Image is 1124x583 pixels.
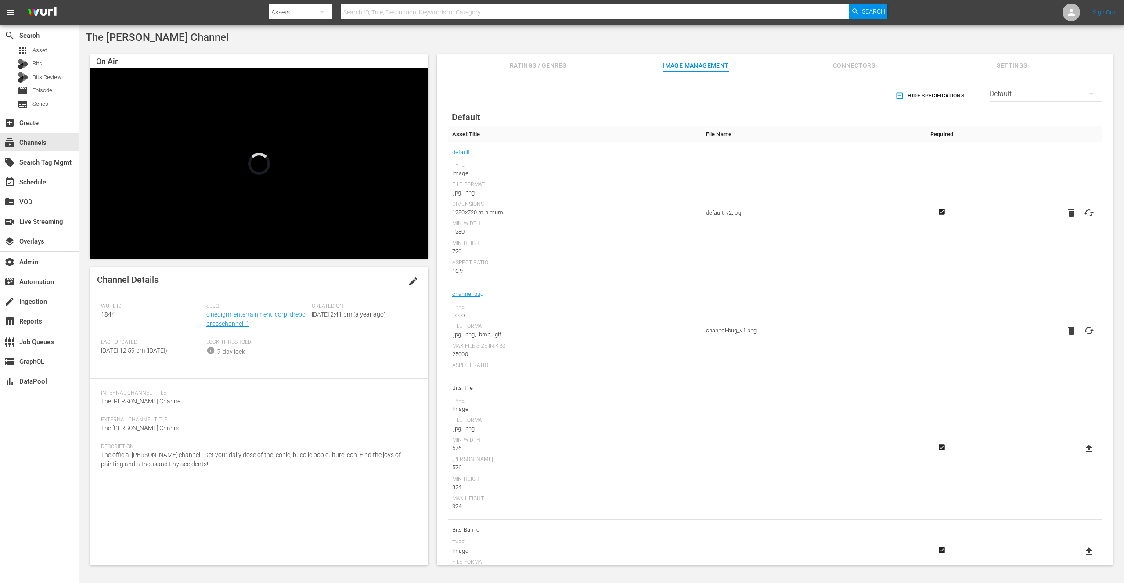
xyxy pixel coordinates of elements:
td: channel-bug_v1.png [702,284,915,378]
span: Lock Threshold: [206,339,307,346]
img: ans4CAIJ8jUAAAAAAAAAAAAAAAAAAAAAAAAgQb4GAAAAAAAAAAAAAAAAAAAAAAAAJMjXAAAAAAAAAAAAAAAAAAAAAAAAgAT5G... [21,2,63,23]
div: File Format [452,181,697,188]
div: 7-day lock [217,347,245,356]
span: Ingestion [4,296,15,307]
span: The [PERSON_NAME] Channel [101,425,182,432]
span: GraphQL [4,356,15,367]
div: Bits Review [18,72,28,83]
a: channel-bug [452,288,484,300]
div: Aspect Ratio [452,362,697,369]
span: External Channel Title: [101,417,413,424]
div: Image [452,169,697,178]
svg: Required [937,443,947,451]
div: 324 [452,502,697,511]
span: Asset [32,46,47,55]
span: On Air [96,57,118,66]
span: Internal Channel Title: [101,390,413,397]
div: Min Width [452,220,697,227]
th: Required [915,126,969,142]
div: Max File Size In Kbs [452,343,697,350]
a: Sign Out [1093,9,1116,16]
div: Logo [452,311,697,320]
span: Reports [4,316,15,327]
div: 576 [452,463,697,472]
span: Live Streaming [4,216,15,227]
div: Min Width [452,437,697,444]
button: Hide Specifications [893,83,968,108]
span: Overlays [4,236,15,247]
span: Connectors [821,60,887,71]
span: Bits Tile [452,382,697,394]
div: Video Player [90,68,428,259]
div: 720 [452,247,697,256]
a: default [452,147,470,158]
div: File Format [452,323,697,330]
span: [DATE] 12:59 pm ([DATE]) [101,347,167,354]
span: Bits [32,59,42,68]
span: DataPool [4,376,15,387]
span: Schedule [4,177,15,187]
div: 576 [452,444,697,453]
div: Dimensions [452,201,697,208]
span: Channel Details [97,274,159,285]
span: Default [452,112,480,122]
div: Type [452,304,697,311]
div: File Format [452,417,697,424]
span: Episode [18,86,28,96]
th: File Name [702,126,915,142]
div: 1280 [452,227,697,236]
span: Last Updated: [101,339,202,346]
span: info [206,346,215,355]
span: Slug: [206,303,307,310]
span: menu [5,7,16,18]
span: Episode [32,86,52,95]
span: 1844 [101,311,115,318]
span: Automation [4,277,15,287]
span: VOD [4,197,15,207]
span: local_offer [4,157,15,168]
div: Type [452,162,697,169]
span: Series [32,100,48,108]
div: Image [452,405,697,414]
div: Image [452,547,697,555]
span: Search [4,30,15,41]
div: .jpg, .png [452,424,697,433]
a: cinedigm_entertainment_corp_thebobrosschannel_1 [206,311,306,327]
span: [DATE] 2:41 pm (a year ago) [312,311,386,318]
span: Wurl ID: [101,303,202,310]
div: Type [452,540,697,547]
span: The [PERSON_NAME] Channel [86,31,229,43]
span: The [PERSON_NAME] Channel [101,398,182,405]
div: [PERSON_NAME] [452,456,697,463]
button: edit [403,271,424,292]
div: Type [452,398,697,405]
div: Default [990,82,1102,106]
div: 1280x720 minimum [452,208,697,217]
span: The official [PERSON_NAME] channel! Get your daily dose of the iconic, bucolic pop culture icon. ... [101,451,401,468]
span: Admin [4,257,15,267]
button: Search [849,4,887,19]
div: 25000 [452,350,697,359]
span: Series [18,99,28,109]
svg: Required [937,546,947,554]
span: Settings [979,60,1045,71]
div: File Format [452,559,697,566]
div: .jpg, .png, .bmp, .gif [452,330,697,339]
span: edit [408,276,418,287]
span: Create [4,118,15,128]
div: 324 [452,483,697,492]
td: default_v2.jpg [702,142,915,284]
span: Asset [18,45,28,56]
div: Bits [18,59,28,69]
span: Search [862,4,885,19]
span: Description: [101,443,413,450]
span: Bits Banner [452,524,697,536]
div: Aspect Ratio [452,259,697,266]
span: Ratings / Genres [505,60,571,71]
th: Asset Title [448,126,702,142]
span: subscriptions [4,137,15,148]
span: Job Queues [4,337,15,347]
div: Max Height [452,495,697,502]
div: 16:9 [452,266,697,275]
span: Created On: [312,303,413,310]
